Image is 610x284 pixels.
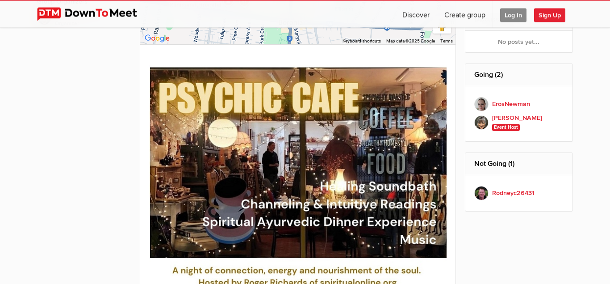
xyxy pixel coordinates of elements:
[142,33,172,44] img: Google
[474,64,564,85] h2: Going (2)
[395,1,437,28] a: Discover
[343,38,381,44] button: Keyboard shortcuts
[465,31,573,52] div: No posts yet...
[37,8,151,21] img: DownToMeet
[437,1,493,28] a: Create group
[474,153,564,174] h2: Not Going (1)
[142,33,172,44] a: Open this area in Google Maps (opens a new window)
[500,8,526,22] span: Log In
[386,38,435,43] span: Map data ©2025 Google
[534,8,565,22] span: Sign Up
[440,38,453,43] a: Terms (opens in new tab)
[474,95,564,113] a: ErosNewman
[474,186,489,200] img: Rodneyc26431
[534,1,572,28] a: Sign Up
[474,115,489,130] img: Maria Vi
[474,97,489,111] img: ErosNewman
[492,188,534,198] b: Rodneyc26431
[492,113,542,123] b: [PERSON_NAME]
[474,184,564,202] a: Rodneyc26431
[493,1,534,28] a: Log In
[492,99,530,109] b: ErosNewman
[492,124,520,131] span: Event Host
[474,113,564,132] a: [PERSON_NAME] Event Host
